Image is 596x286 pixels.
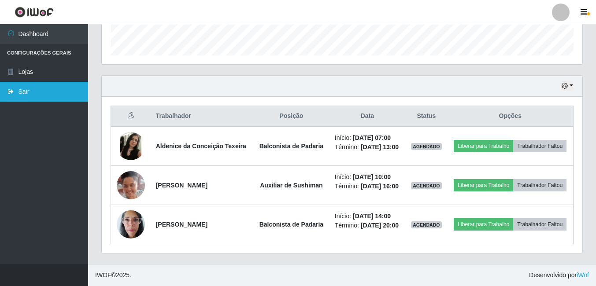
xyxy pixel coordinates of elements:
strong: Balconista de Padaria [259,143,324,150]
time: [DATE] 13:00 [361,143,399,150]
li: Início: [335,212,400,221]
th: Trabalhador [151,106,253,127]
span: IWOF [95,271,111,279]
img: 1723491411759.jpeg [117,169,145,201]
strong: [PERSON_NAME] [156,182,207,189]
img: 1744494663000.jpeg [117,132,145,160]
span: © 2025 . [95,271,131,280]
li: Término: [335,182,400,191]
time: [DATE] 16:00 [361,183,399,190]
span: AGENDADO [411,143,442,150]
strong: Aldenice da Conceição Texeira [156,143,246,150]
strong: [PERSON_NAME] [156,221,207,228]
span: AGENDADO [411,182,442,189]
th: Opções [448,106,574,127]
li: Início: [335,133,400,143]
time: [DATE] 20:00 [361,222,399,229]
strong: Balconista de Padaria [259,221,324,228]
strong: Auxiliar de Sushiman [260,182,322,189]
time: [DATE] 10:00 [353,173,391,180]
button: Liberar para Trabalho [454,140,513,152]
img: CoreUI Logo [15,7,54,18]
button: Trabalhador Faltou [513,179,566,191]
button: Liberar para Trabalho [454,179,513,191]
a: iWof [577,271,589,279]
th: Data [329,106,405,127]
button: Liberar para Trabalho [454,218,513,231]
time: [DATE] 14:00 [353,213,391,220]
time: [DATE] 07:00 [353,134,391,141]
li: Término: [335,143,400,152]
th: Posição [253,106,329,127]
img: 1740495747223.jpeg [117,205,145,243]
button: Trabalhador Faltou [513,218,566,231]
button: Trabalhador Faltou [513,140,566,152]
li: Início: [335,172,400,182]
span: AGENDADO [411,221,442,228]
span: Desenvolvido por [529,271,589,280]
li: Término: [335,221,400,230]
th: Status [405,106,447,127]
